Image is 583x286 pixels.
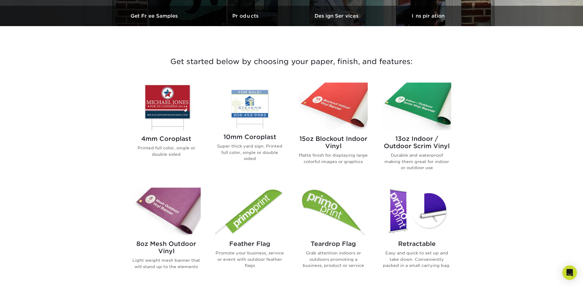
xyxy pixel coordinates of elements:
[215,133,284,141] h2: 10mm Coroplast
[562,265,577,280] div: Open Intercom Messenger
[215,83,284,180] a: 10mm Coroplast Signs 10mm Coroplast Super thick yard sign. Printed full color, single or double s...
[132,135,201,142] h2: 4mm Coroplast
[383,13,474,19] h3: Inspiration
[299,188,368,279] a: Teardrop Flag Flags Teardrop Flag Grab attention indoors or outdoors promoting a business, produc...
[109,13,200,19] h3: Get Free Samples
[291,13,383,19] h3: Design Services
[132,83,201,130] img: 4mm Coroplast Signs
[215,188,284,235] img: Feather Flag Flags
[215,188,284,279] a: Feather Flag Flags Feather Flag Promote your business, service or event with outdoor feather flags
[382,83,451,180] a: 13oz Indoor / Outdoor Scrim Vinyl Banners 13oz Indoor / Outdoor Scrim Vinyl Durable and waterproo...
[382,152,451,171] p: Durable and waterproof making them great for indoor or outdoor use
[382,188,451,279] a: Retractable Banner Stands Retractable Easy and quick to set up and take down. Conveniently packed...
[383,6,474,26] a: Inspiration
[299,83,368,130] img: 15oz Blockout Indoor Vinyl Banners
[382,240,451,247] h2: Retractable
[382,83,451,130] img: 13oz Indoor / Outdoor Scrim Vinyl Banners
[299,250,368,268] p: Grab attention indoors or outdoors promoting a business, product or service
[114,48,469,75] h3: Get started below by choosing your paper, finish, and features:
[132,188,201,235] img: 8oz Mesh Outdoor Vinyl Banners
[200,13,291,19] h3: Products
[200,6,291,26] a: Products
[382,135,451,150] h2: 13oz Indoor / Outdoor Scrim Vinyl
[132,257,201,270] p: Light weight mesh banner that will stand up to the elements
[109,6,200,26] a: Get Free Samples
[132,145,201,157] p: Printed full color, single or double sided
[299,135,368,150] h2: 15oz Blockout Indoor Vinyl
[215,240,284,247] h2: Feather Flag
[132,188,201,279] a: 8oz Mesh Outdoor Vinyl Banners 8oz Mesh Outdoor Vinyl Light weight mesh banner that will stand up...
[299,152,368,165] p: Matte finish for displaying large colorful images or graphics
[382,188,451,235] img: Retractable Banner Stands
[215,143,284,162] p: Super thick yard sign. Printed full color, single or double sided
[299,240,368,247] h2: Teardrop Flag
[299,188,368,235] img: Teardrop Flag Flags
[291,6,383,26] a: Design Services
[382,250,451,268] p: Easy and quick to set up and take down. Conveniently packed in a small carrying bag.
[215,83,284,128] img: 10mm Coroplast Signs
[132,83,201,180] a: 4mm Coroplast Signs 4mm Coroplast Printed full color, single or double sided
[299,83,368,180] a: 15oz Blockout Indoor Vinyl Banners 15oz Blockout Indoor Vinyl Matte finish for displaying large c...
[132,240,201,255] h2: 8oz Mesh Outdoor Vinyl
[215,250,284,268] p: Promote your business, service or event with outdoor feather flags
